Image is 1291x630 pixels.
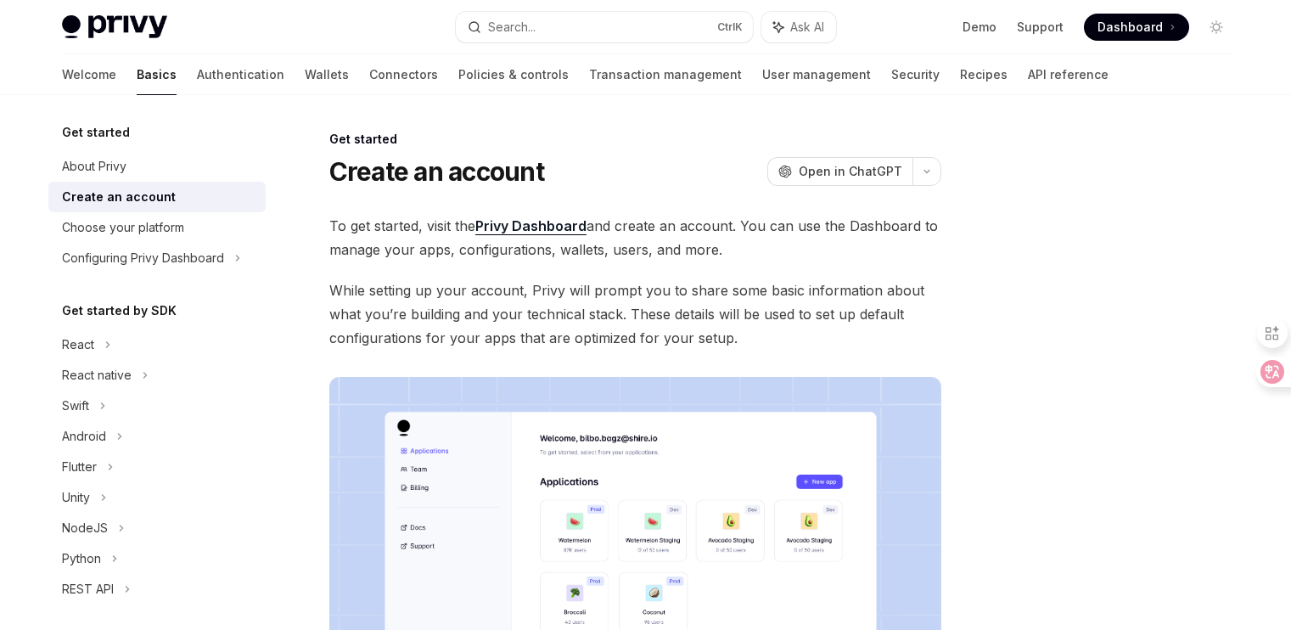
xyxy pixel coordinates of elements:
[62,335,94,355] div: React
[62,548,101,569] div: Python
[960,54,1008,95] a: Recipes
[1017,19,1064,36] a: Support
[62,487,90,508] div: Unity
[475,217,587,235] a: Privy Dashboard
[761,12,836,42] button: Ask AI
[488,17,536,37] div: Search...
[1028,54,1109,95] a: API reference
[48,182,266,212] a: Create an account
[62,426,106,447] div: Android
[62,15,167,39] img: light logo
[62,187,176,207] div: Create an account
[48,212,266,243] a: Choose your platform
[62,396,89,416] div: Swift
[329,214,941,262] span: To get started, visit the and create an account. You can use the Dashboard to manage your apps, c...
[62,365,132,385] div: React native
[62,156,126,177] div: About Privy
[62,248,224,268] div: Configuring Privy Dashboard
[963,19,996,36] a: Demo
[62,457,97,477] div: Flutter
[137,54,177,95] a: Basics
[369,54,438,95] a: Connectors
[329,278,941,350] span: While setting up your account, Privy will prompt you to share some basic information about what y...
[589,54,742,95] a: Transaction management
[762,54,871,95] a: User management
[62,54,116,95] a: Welcome
[790,19,824,36] span: Ask AI
[458,54,569,95] a: Policies & controls
[1203,14,1230,41] button: Toggle dark mode
[717,20,743,34] span: Ctrl K
[767,157,912,186] button: Open in ChatGPT
[1084,14,1189,41] a: Dashboard
[62,217,184,238] div: Choose your platform
[62,579,114,599] div: REST API
[62,122,130,143] h5: Get started
[62,518,108,538] div: NodeJS
[329,131,941,148] div: Get started
[456,12,753,42] button: Search...CtrlK
[48,151,266,182] a: About Privy
[197,54,284,95] a: Authentication
[329,156,544,187] h1: Create an account
[1097,19,1163,36] span: Dashboard
[891,54,940,95] a: Security
[305,54,349,95] a: Wallets
[62,301,177,321] h5: Get started by SDK
[799,163,902,180] span: Open in ChatGPT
